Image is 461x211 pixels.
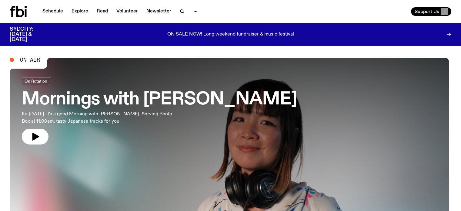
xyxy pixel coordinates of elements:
a: Read [93,7,112,16]
button: Support Us [411,7,451,16]
span: Support Us [415,9,439,14]
a: Schedule [39,7,67,16]
a: Volunteer [113,7,142,16]
h3: SYDCITY: [DATE] & [DATE] [10,27,48,42]
a: Mornings with [PERSON_NAME]It's [DATE]. It's a good Morning with [PERSON_NAME]. Serving Bento Box... [22,77,297,145]
p: ON SALE NOW! Long weekend fundraiser & music festival [167,32,294,37]
a: Newsletter [143,7,175,16]
span: On Rotation [25,79,47,83]
a: Explore [68,7,92,16]
span: On Air [20,57,40,63]
h3: Mornings with [PERSON_NAME] [22,91,297,108]
a: On Rotation [22,77,50,85]
p: It's [DATE]. It's a good Morning with [PERSON_NAME]. Serving Bento Box at 11:00am, tasty Japanese... [22,111,177,125]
